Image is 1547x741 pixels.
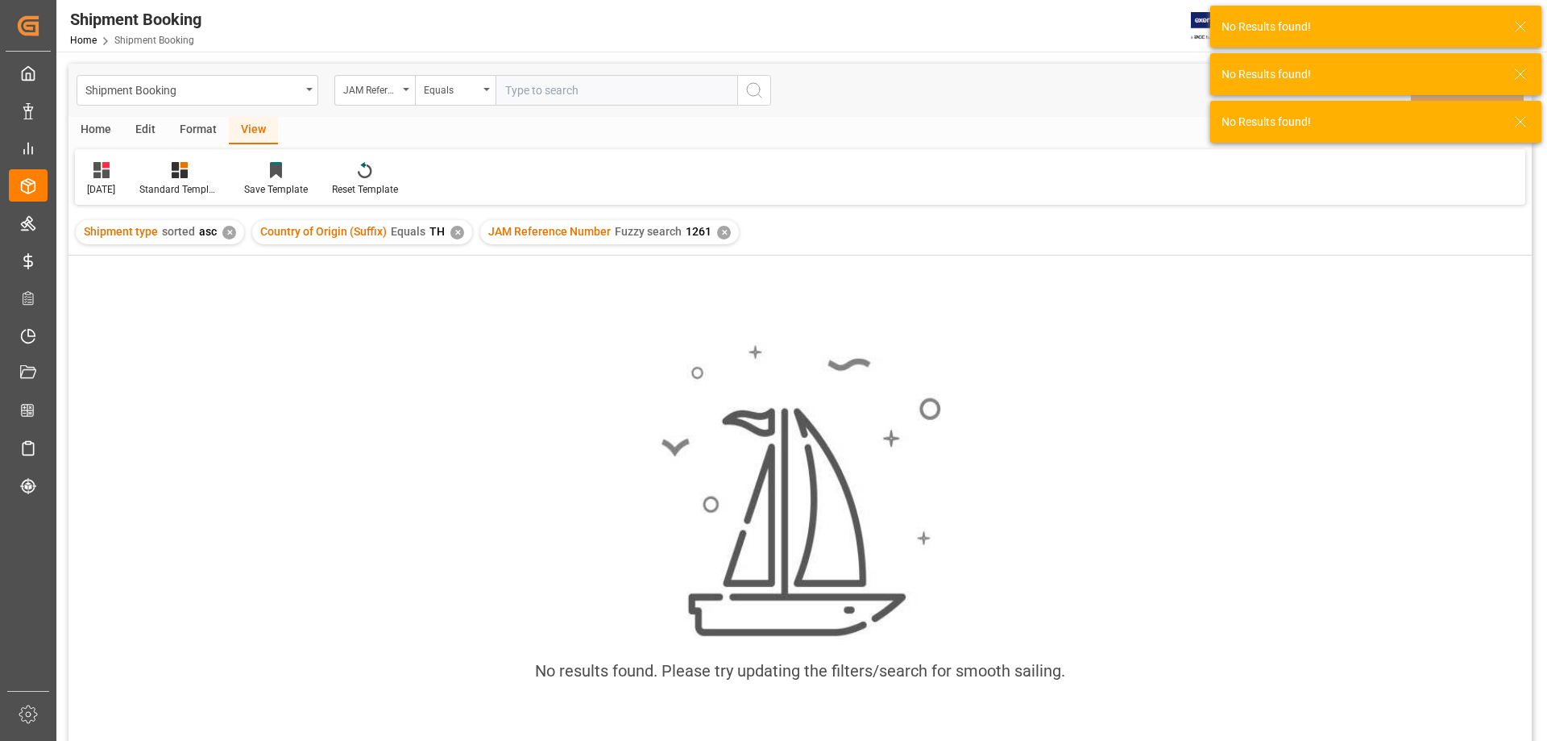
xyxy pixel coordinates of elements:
div: Shipment Booking [85,79,301,99]
div: No Results found! [1221,19,1499,35]
button: search button [737,75,771,106]
div: Format [168,117,229,144]
input: Type to search [496,75,737,106]
div: Home [68,117,123,144]
div: Standard Templates [139,182,220,197]
button: open menu [415,75,496,106]
div: [DATE] [87,182,115,197]
span: Fuzzy search [615,225,682,238]
div: No results found. Please try updating the filters/search for smooth sailing. [535,659,1065,683]
span: Equals [391,225,425,238]
div: ✕ [717,226,731,239]
div: Save Template [244,182,308,197]
div: No Results found! [1221,114,1499,131]
img: smooth_sailing.jpeg [659,343,941,639]
div: No Results found! [1221,66,1499,83]
div: JAM Reference Number [343,79,398,98]
div: Equals [424,79,479,98]
a: Home [70,35,97,46]
span: sorted [162,225,195,238]
div: View [229,117,278,144]
img: Exertis%20JAM%20-%20Email%20Logo.jpg_1722504956.jpg [1191,12,1246,40]
div: ✕ [450,226,464,239]
span: Shipment type [84,225,158,238]
div: ✕ [222,226,236,239]
span: JAM Reference Number [488,225,611,238]
div: Shipment Booking [70,7,201,31]
span: 1261 [686,225,711,238]
button: open menu [77,75,318,106]
span: asc [199,225,217,238]
span: Country of Origin (Suffix) [260,225,387,238]
div: Reset Template [332,182,398,197]
button: open menu [334,75,415,106]
div: Edit [123,117,168,144]
span: TH [429,225,445,238]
